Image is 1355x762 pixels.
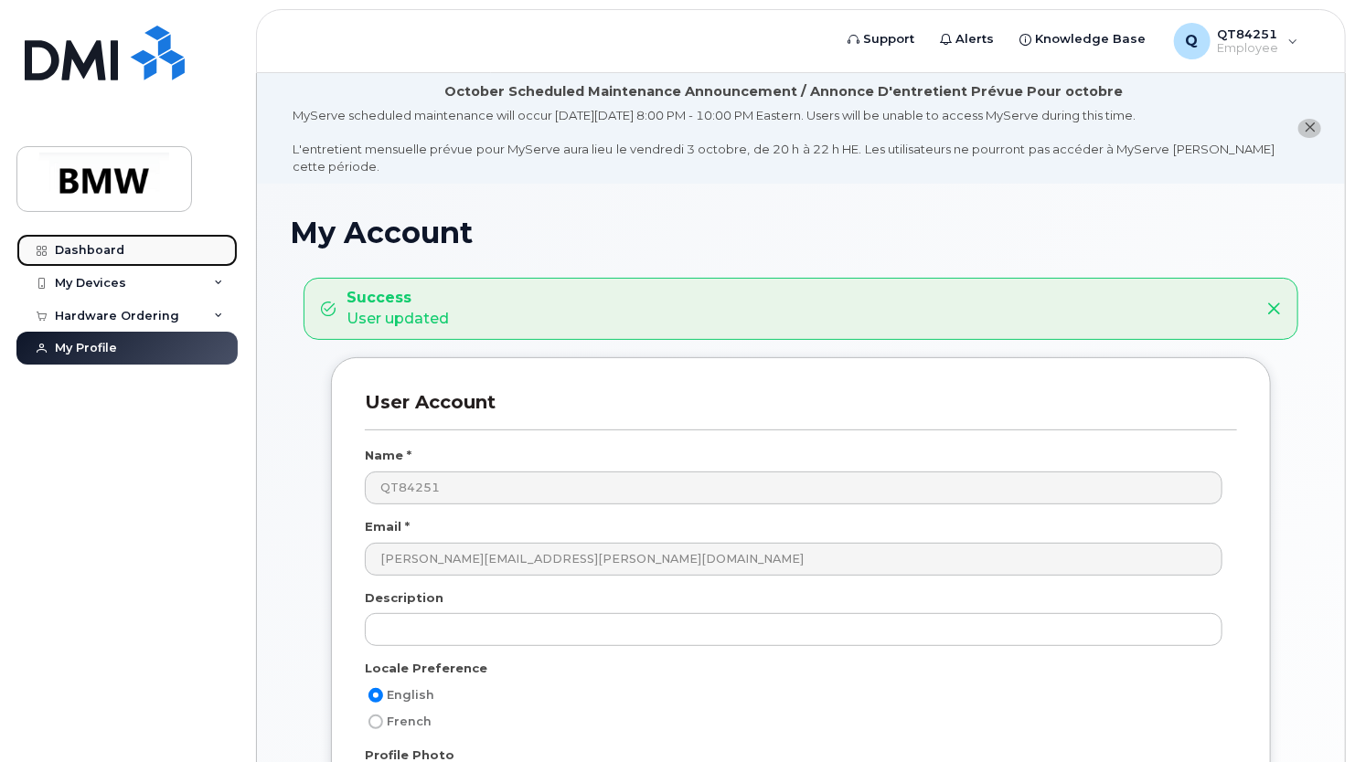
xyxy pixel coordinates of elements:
[365,391,1237,430] h3: User Account
[365,660,487,677] label: Locale Preference
[387,714,432,728] span: French
[293,107,1275,175] div: MyServe scheduled maintenance will occur [DATE][DATE] 8:00 PM - 10:00 PM Eastern. Users will be u...
[365,447,411,464] label: Name *
[368,714,383,729] input: French
[1298,119,1321,138] button: close notification
[444,82,1123,101] div: October Scheduled Maintenance Announcement / Annonce D'entretient Prévue Pour octobre
[387,688,434,702] span: English
[347,288,449,309] strong: Success
[368,688,383,703] input: English
[365,518,410,535] label: Email *
[347,288,449,330] div: User updated
[365,589,443,607] label: Description
[1275,683,1341,748] iframe: Messenger Launcher
[290,217,1312,249] h1: My Account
